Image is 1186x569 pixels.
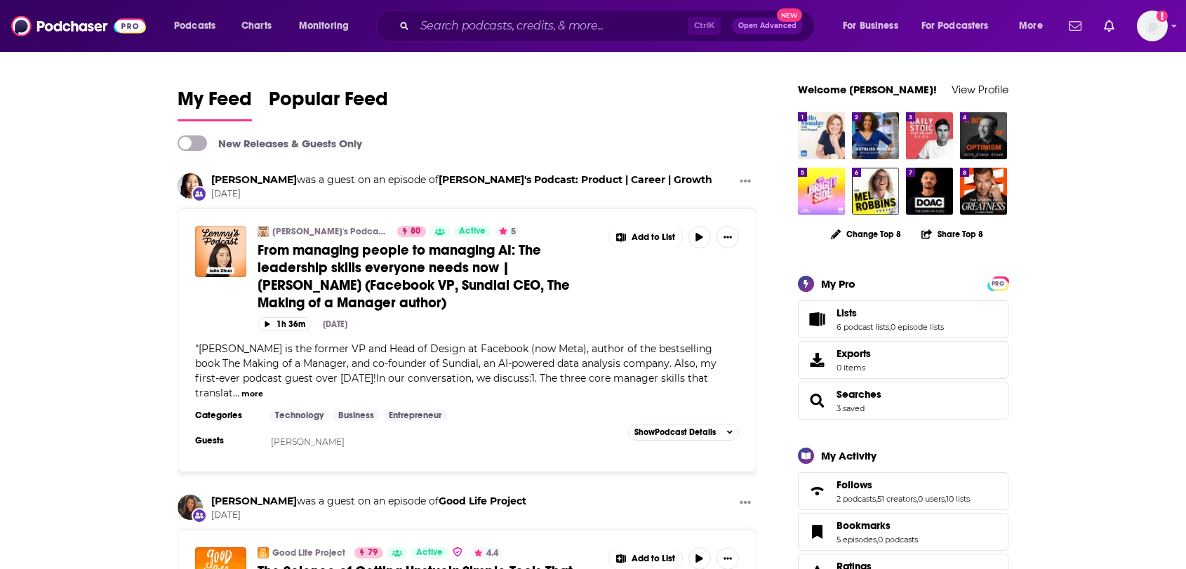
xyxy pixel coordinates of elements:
img: Lenny's Podcast: Product | Career | Growth [258,226,269,237]
span: Charts [241,16,272,36]
img: From managing people to managing AI: The leadership skills everyone needs now | Julie Zhuo (Faceb... [195,226,246,277]
span: New [777,8,802,22]
img: The School of Greatness [960,168,1007,215]
span: Add to List [632,554,675,564]
a: Technology [269,410,329,421]
span: Lists [798,300,1008,338]
span: 80 [411,225,420,239]
button: open menu [1009,15,1060,37]
span: Exports [837,347,871,360]
a: Popular Feed [269,87,388,121]
a: Show notifications dropdown [1098,14,1120,38]
a: New Releases & Guests Only [178,135,362,151]
span: , [889,322,891,332]
span: Show Podcast Details [634,427,716,437]
a: 51 creators [877,494,917,504]
a: View Profile [952,83,1008,96]
a: 5 episodes [837,535,877,544]
h3: was a guest on an episode of [211,495,526,508]
span: Active [459,225,486,239]
span: Popular Feed [269,87,388,119]
img: The Gutbliss Podcast [852,112,899,159]
button: open menu [289,15,367,37]
a: Britt Frank [211,495,297,507]
button: more [241,388,263,400]
span: Active [416,546,443,560]
span: Bookmarks [837,519,891,532]
a: Bookmarks [837,519,918,532]
a: 80 [397,226,426,237]
a: Lists [803,309,831,329]
img: The Daily Stoic [906,112,953,159]
span: PRO [990,279,1006,289]
span: Lists [837,307,857,319]
button: Show profile menu [1137,11,1168,41]
span: Add to List [632,232,675,243]
svg: Add a profile image [1157,11,1168,22]
a: Follows [837,478,970,491]
img: Hello Monday with Jessi Hempel [798,112,845,159]
a: Julie Zhuo [211,173,297,186]
a: 79 [354,547,383,558]
img: Julie Zhuo [178,173,203,199]
span: Podcasts [174,16,215,36]
button: Change Top 8 [822,225,910,243]
a: Active [453,226,491,237]
span: Logged in as hmill [1137,11,1168,41]
span: ... [233,387,239,399]
span: , [877,535,878,544]
img: User Profile [1137,11,1168,41]
button: Show More Button [734,495,757,512]
span: , [917,494,918,504]
span: Exports [803,350,831,370]
a: Charts [232,15,280,37]
a: [PERSON_NAME] [271,436,345,447]
a: 0 podcasts [878,535,918,544]
img: The Diary Of A CEO with Steven Bartlett [906,168,953,215]
a: Exports [798,341,1008,379]
div: Search podcasts, credits, & more... [389,10,828,42]
a: Good Life Project [439,495,526,507]
button: open menu [833,15,916,37]
a: 0 episode lists [891,322,944,332]
a: Good Life Project [272,547,345,558]
button: 4.4 [470,547,502,558]
button: open menu [164,15,234,37]
span: [DATE] [211,188,712,200]
span: 79 [368,546,378,560]
div: [DATE] [323,319,347,329]
a: Searches [837,388,881,401]
a: Lenny's Podcast: Product | Career | Growth [439,173,712,186]
img: The Mel Robbins Podcast [852,168,899,215]
a: The Bright Side: A Hello Sunshine Podcast [798,168,845,215]
a: Welcome [PERSON_NAME]! [798,83,937,96]
span: For Business [843,16,898,36]
span: Open Advanced [738,22,797,29]
button: Show More Button [717,226,739,248]
span: Follows [798,472,1008,510]
img: verified Badge [452,546,463,558]
a: 0 users [918,494,945,504]
a: Active [411,547,448,558]
h3: Categories [195,410,258,421]
a: 2 podcasts [837,494,876,504]
div: New Appearance [192,508,207,523]
span: " [195,342,717,399]
a: From managing people to managing AI: The leadership skills everyone needs now | [PERSON_NAME] (Fa... [258,241,599,312]
a: Podchaser - Follow, Share and Rate Podcasts [11,13,146,39]
a: Searches [803,391,831,410]
a: [PERSON_NAME]'s Podcast: Product | Career | Growth [272,226,388,237]
span: Bookmarks [798,513,1008,551]
a: Good Life Project [258,547,269,558]
a: 6 podcast lists [837,322,889,332]
a: 10 lists [946,494,970,504]
span: My Feed [178,87,252,119]
input: Search podcasts, credits, & more... [415,15,688,37]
